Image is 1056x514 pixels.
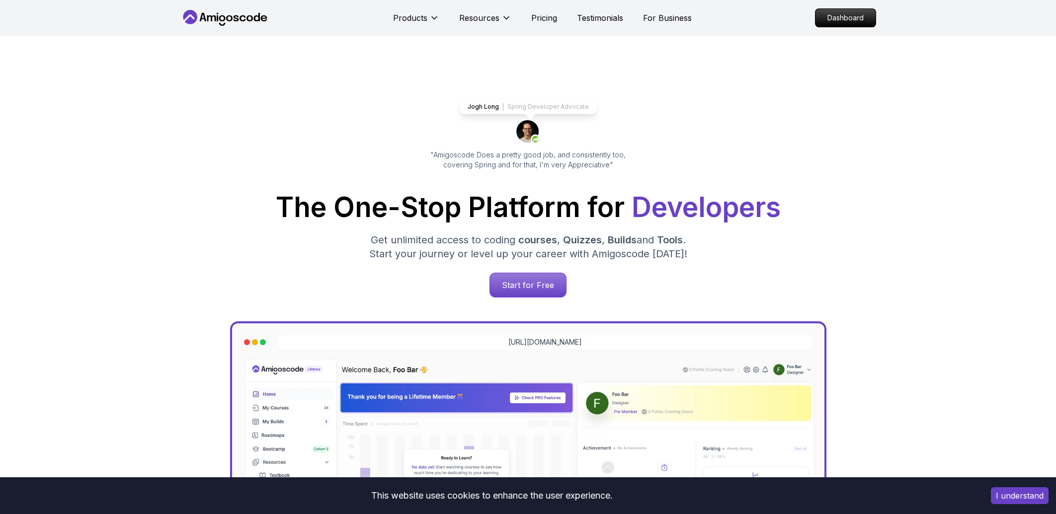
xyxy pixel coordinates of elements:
p: Products [393,12,427,24]
span: courses [518,234,557,246]
div: This website uses cookies to enhance the user experience. [7,485,976,507]
span: Builds [608,234,637,246]
a: Pricing [531,12,557,24]
a: Start for Free [489,273,567,297]
img: josh long [516,120,540,144]
p: Start for Free [490,273,566,297]
a: Testimonials [577,12,623,24]
a: [URL][DOMAIN_NAME] [508,337,582,347]
button: Accept cookies [991,487,1049,504]
span: Tools [657,234,683,246]
button: Products [393,12,439,32]
p: Get unlimited access to coding , , and . Start your journey or level up your career with Amigosco... [361,233,695,261]
a: Dashboard [815,8,876,27]
button: Resources [459,12,511,32]
p: "Amigoscode Does a pretty good job, and consistently too, covering Spring and for that, I'm very ... [417,150,640,170]
a: For Business [643,12,692,24]
span: Quizzes [563,234,602,246]
p: Spring Developer Advocate [507,103,589,111]
p: Dashboard [815,9,876,27]
span: Developers [632,191,781,223]
p: Resources [459,12,499,24]
p: Jogh Long [468,103,499,111]
h1: The One-Stop Platform for [188,194,868,221]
